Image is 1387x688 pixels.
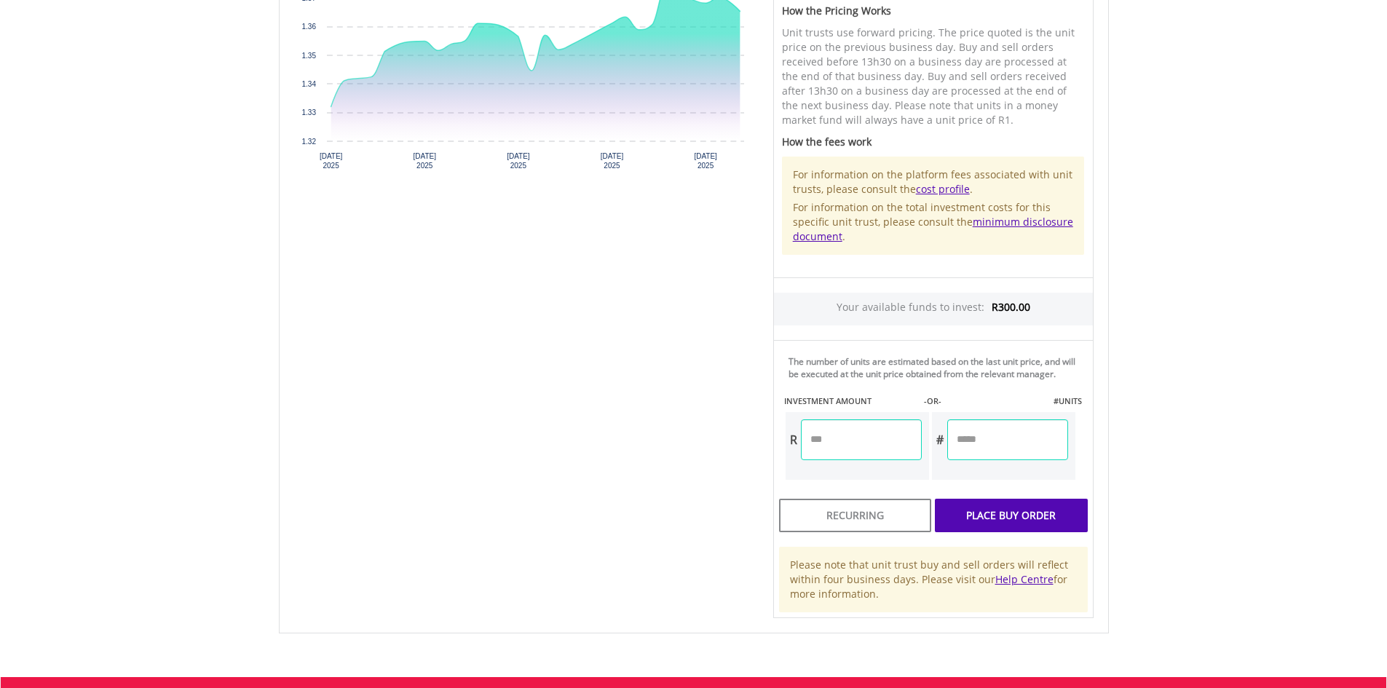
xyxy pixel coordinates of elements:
[301,138,316,146] text: 1.32
[301,108,316,116] text: 1.33
[935,499,1087,532] div: Place Buy Order
[774,293,1093,325] div: Your available funds to invest:
[301,80,316,88] text: 1.34
[779,547,1088,612] div: Please note that unit trust buy and sell orders will reflect within four business days. Please vi...
[779,499,931,532] div: Recurring
[782,135,872,149] span: How the fees work
[924,395,941,407] label: -OR-
[782,25,1085,127] p: Unit trusts use forward pricing. The price quoted is the unit price on the previous business day....
[992,300,1030,314] span: R300.00
[782,4,891,17] span: How the Pricing Works
[413,152,436,170] text: [DATE] 2025
[793,167,1074,197] p: For information on the platform fees associated with unit trusts, please consult the .
[301,23,316,31] text: 1.36
[793,215,1073,243] a: minimum disclosure document
[694,152,717,170] text: [DATE] 2025
[600,152,623,170] text: [DATE] 2025
[1054,395,1082,407] label: #UNITS
[793,200,1074,244] p: For information on the total investment costs for this specific unit trust, please consult the .
[786,419,801,460] div: R
[932,419,947,460] div: #
[995,572,1054,586] a: Help Centre
[507,152,530,170] text: [DATE] 2025
[319,152,342,170] text: [DATE] 2025
[789,355,1087,380] div: The number of units are estimated based on the last unit price, and will be executed at the unit ...
[916,182,970,196] a: cost profile
[301,52,316,60] text: 1.35
[784,395,872,407] label: INVESTMENT AMOUNT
